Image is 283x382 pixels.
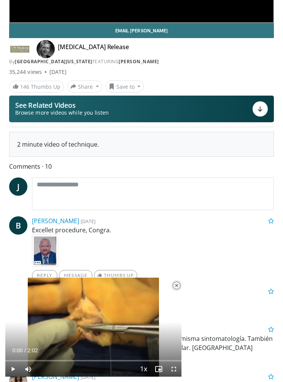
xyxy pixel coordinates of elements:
[81,218,95,225] small: [DATE]
[9,58,274,65] div: By FEATURING
[9,161,274,171] span: Comments 10
[58,43,129,55] h4: [MEDICAL_DATA] Release
[9,23,274,38] a: Email [PERSON_NAME]
[21,361,36,377] button: Mute
[105,80,144,93] button: Save to
[136,361,151,377] button: Playback Rate
[20,83,29,90] span: 146
[5,278,181,377] video-js: Video Player
[5,361,21,377] button: Play
[37,40,55,58] img: Avatar
[9,216,27,235] a: B
[24,347,26,353] span: /
[15,101,109,109] p: See Related Videos
[81,374,95,380] small: [DATE]
[166,361,181,377] button: Fullscreen
[9,177,27,196] a: J
[9,43,30,55] img: University of Washington
[32,270,57,281] a: Reply
[94,270,137,281] a: Thumbs Up
[9,81,64,93] a: 146 Thumbs Up
[17,140,266,149] div: 2 minute video of technique.
[32,217,79,225] a: [PERSON_NAME]
[67,80,102,93] button: Share
[169,278,184,294] button: Close
[15,58,92,65] a: [GEOGRAPHIC_DATA][US_STATE]
[119,58,159,65] a: [PERSON_NAME]
[9,68,42,76] span: 35,244 views
[32,225,274,235] p: Excellet procedure, Congra.
[32,235,58,267] img: 9ac6396a-df5b-4ea8-bb0d-ac0539529d80.jpg.75x75_q85.jpg
[15,109,109,117] span: Browse more videos while you listen
[5,360,181,361] div: Progress Bar
[49,68,67,76] div: [DATE]
[12,347,22,353] span: 0:00
[32,372,79,381] a: [PERSON_NAME]
[151,361,166,377] button: Enable picture-in-picture mode
[9,96,274,122] button: See Related Videos Browse more videos while you listen
[59,270,92,281] a: Message
[27,347,38,353] span: 2:02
